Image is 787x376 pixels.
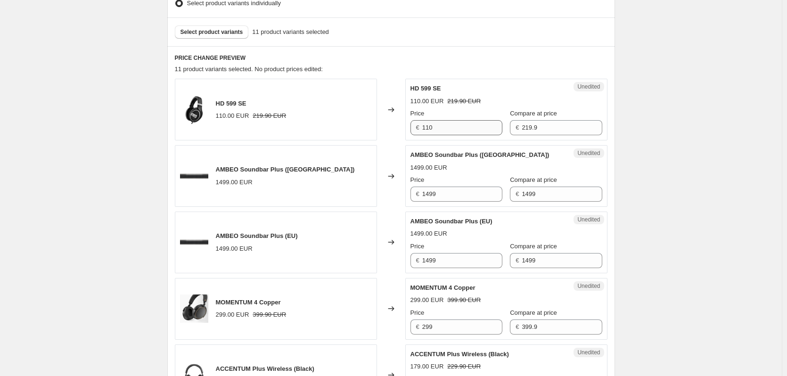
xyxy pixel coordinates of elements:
[410,309,425,316] span: Price
[410,85,441,92] span: HD 599 SE
[447,97,481,106] strike: 219.90 EUR
[410,362,444,371] div: 179.00 EUR
[410,176,425,183] span: Price
[252,27,329,37] span: 11 product variants selected
[216,178,253,187] div: 1499.00 EUR
[180,162,208,190] img: soundbar_plus_front_final_8b9b280c-0aba-43ee-ab70-68c8dd4b5d3e_80x.jpg
[577,216,600,223] span: Unedited
[180,228,208,256] img: soundbar_plus_front_final_8b9b280c-0aba-43ee-ab70-68c8dd4b5d3e_80x.jpg
[510,110,557,117] span: Compare at price
[577,149,600,157] span: Unedited
[416,257,419,264] span: €
[577,83,600,90] span: Unedited
[416,124,419,131] span: €
[410,351,509,358] span: ACCENTUM Plus Wireless (Black)
[416,190,419,197] span: €
[447,362,481,371] strike: 229.90 EUR
[410,229,447,238] div: 1499.00 EUR
[253,310,286,319] strike: 399.90 EUR
[516,257,519,264] span: €
[175,25,249,39] button: Select product variants
[180,294,208,323] img: Momentum4_copper_Packaging_heroshots_80x.jpg
[410,284,475,291] span: MOMENTUM 4 Copper
[577,282,600,290] span: Unedited
[180,96,208,124] img: HD_599_Black_Product_shot_cutout_Isofront_80x.png
[216,299,281,306] span: MOMENTUM 4 Copper
[416,323,419,330] span: €
[216,365,314,372] span: ACCENTUM Plus Wireless (Black)
[175,54,607,62] h6: PRICE CHANGE PREVIEW
[510,309,557,316] span: Compare at price
[410,243,425,250] span: Price
[516,190,519,197] span: €
[410,110,425,117] span: Price
[516,323,519,330] span: €
[216,111,249,121] div: 110.00 EUR
[510,243,557,250] span: Compare at price
[577,349,600,356] span: Unedited
[410,151,549,158] span: AMBEO Soundbar Plus ([GEOGRAPHIC_DATA])
[216,100,246,107] span: HD 599 SE
[410,218,492,225] span: AMBEO Soundbar Plus (EU)
[253,111,286,121] strike: 219.90 EUR
[216,166,355,173] span: AMBEO Soundbar Plus ([GEOGRAPHIC_DATA])
[175,65,323,73] span: 11 product variants selected. No product prices edited:
[180,28,243,36] span: Select product variants
[410,97,444,106] div: 110.00 EUR
[216,232,298,239] span: AMBEO Soundbar Plus (EU)
[447,295,481,305] strike: 399.90 EUR
[216,244,253,253] div: 1499.00 EUR
[516,124,519,131] span: €
[410,295,444,305] div: 299.00 EUR
[410,163,447,172] div: 1499.00 EUR
[510,176,557,183] span: Compare at price
[216,310,249,319] div: 299.00 EUR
